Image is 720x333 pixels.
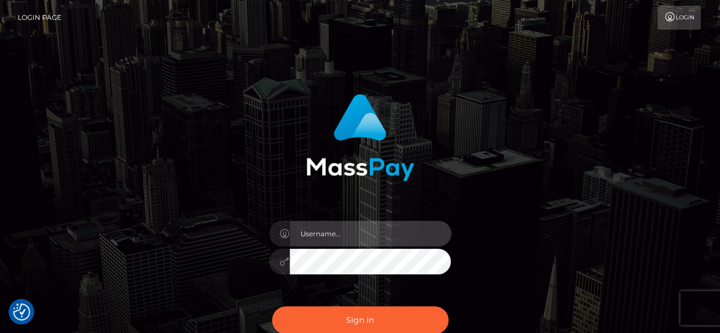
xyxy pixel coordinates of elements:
[13,303,30,320] button: Consent Preferences
[290,221,451,246] input: Username...
[657,6,701,30] a: Login
[306,94,414,181] img: MassPay Login
[18,6,61,30] a: Login Page
[13,303,30,320] img: Revisit consent button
